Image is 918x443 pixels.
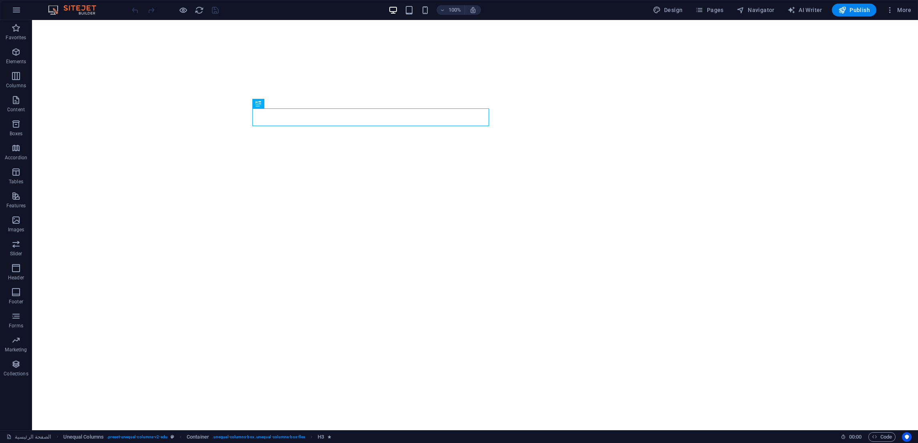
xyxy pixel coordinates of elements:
[437,5,465,15] button: 100%
[449,5,461,15] h6: 100%
[6,58,26,65] p: Elements
[872,432,892,442] span: Code
[7,106,25,113] p: Content
[178,5,188,15] button: Click here to leave preview mode and continue editing
[5,347,27,353] p: Marketing
[8,227,24,233] p: Images
[838,6,870,14] span: Publish
[902,432,912,442] button: Usercentrics
[46,5,106,15] img: Editor Logo
[6,82,26,89] p: Columns
[63,432,331,442] nav: breadcrumb
[194,5,204,15] button: reload
[187,432,209,442] span: Click to select. Double-click to edit
[212,432,305,442] span: . unequal-columns-box .unequal-columns-box-flex
[10,251,22,257] p: Slider
[5,154,27,161] p: Accordion
[6,432,52,442] a: Click to cancel selection. Double-click to open Pages
[841,432,862,442] h6: Session time
[10,130,23,137] p: Boxes
[107,432,167,442] span: . preset-unequal-columns-v2-edu
[6,202,26,209] p: Features
[9,178,23,185] p: Tables
[855,434,856,440] span: :
[328,435,331,439] i: Element contains an animation
[8,275,24,281] p: Header
[318,432,324,442] span: Click to select. Double-click to edit
[4,371,28,377] p: Collections
[650,4,686,16] div: Design (Ctrl+Alt+Y)
[886,6,911,14] span: More
[883,4,914,16] button: More
[63,432,104,442] span: Click to select. Double-click to edit
[650,4,686,16] button: Design
[195,6,204,15] i: Reload page
[9,323,23,329] p: Forms
[469,6,477,14] i: On resize automatically adjust zoom level to fit chosen device.
[737,6,775,14] span: Navigator
[6,34,26,41] p: Favorites
[695,6,723,14] span: Pages
[787,6,822,14] span: AI Writer
[171,435,174,439] i: This element is a customizable preset
[784,4,825,16] button: AI Writer
[692,4,727,16] button: Pages
[733,4,778,16] button: Navigator
[9,299,23,305] p: Footer
[868,432,896,442] button: Code
[849,432,862,442] span: 00 00
[832,4,876,16] button: Publish
[653,6,683,14] span: Design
